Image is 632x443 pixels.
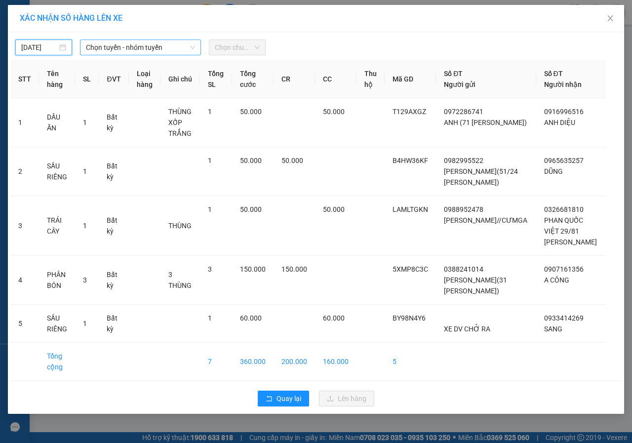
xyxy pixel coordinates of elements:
span: B4HW36KF [393,157,428,164]
span: 50.000 [240,157,262,164]
span: Số ĐT [544,70,563,78]
td: 360.000 [232,343,274,381]
td: Bất kỳ [99,256,128,305]
td: Bất kỳ [99,147,128,196]
th: SL [75,60,99,98]
td: DẦU ĂN [39,98,75,147]
th: ĐVT [99,60,128,98]
th: CC [315,60,356,98]
span: THÙNG [168,222,192,230]
span: 150.000 [240,265,266,273]
span: 0982995522 [444,157,483,164]
button: Close [596,5,624,33]
span: 0972286741 [444,108,483,116]
span: 50.000 [240,205,262,213]
td: TRÁI CÂY [39,196,75,256]
th: Tên hàng [39,60,75,98]
span: Chọn chuyến [215,40,260,55]
span: 1 [208,108,212,116]
th: Loại hàng [129,60,160,98]
td: 5 [385,343,436,381]
span: 1 [208,314,212,322]
td: 5 [10,305,39,343]
td: 3 [10,196,39,256]
span: XE DV CHỞ RA [444,325,490,333]
td: 1 [10,98,39,147]
span: CC : [93,70,107,80]
input: 13/09/2025 [21,42,57,53]
div: XE DV CHỞ RA [8,32,87,44]
span: 0907161356 [544,265,584,273]
span: A CÔNG [544,276,569,284]
span: BY98N4Y6 [393,314,426,322]
span: Nhận: [94,9,118,20]
span: BMT [23,44,54,61]
span: [PERSON_NAME](51/24 [PERSON_NAME]) [444,167,518,186]
td: SẦU RIÊNG [39,147,75,196]
span: Người gửi [444,81,475,88]
span: 1 [83,119,87,126]
div: BX Phía Bắc BMT [8,8,87,32]
td: Tổng cộng [39,343,75,381]
span: 0933414269 [544,314,584,322]
span: ANH DIỆU [544,119,575,126]
span: 150.000 [281,265,307,273]
span: LAMLTGKN [393,205,428,213]
div: SANG [94,32,195,44]
span: 50.000 [323,108,345,116]
div: VP [GEOGRAPHIC_DATA] [94,8,195,32]
td: 7 [200,343,232,381]
div: 60.000 [93,67,196,81]
span: 1 [83,222,87,230]
button: rollbackQuay lại [258,391,309,406]
th: CR [274,60,315,98]
span: XÁC NHẬN SỐ HÀNG LÊN XE [20,13,122,23]
span: [PERSON_NAME](31 [PERSON_NAME]) [444,276,507,295]
span: 3 [83,276,87,284]
td: Bất kỳ [99,98,128,147]
span: 0916996516 [544,108,584,116]
button: uploadLên hàng [319,391,374,406]
th: Mã GD [385,60,436,98]
span: ANH (71 [PERSON_NAME]) [444,119,527,126]
span: 1 [83,167,87,175]
span: rollback [266,395,273,403]
span: THÙNG XỐP TRẮNG [168,108,192,137]
span: DĐ: [8,49,23,60]
td: 160.000 [315,343,356,381]
td: 4 [10,256,39,305]
th: Thu hộ [356,60,385,98]
span: down [190,44,196,50]
span: SANG [544,325,562,333]
span: Chọn tuyến - nhóm tuyến [86,40,195,55]
span: 60.000 [240,314,262,322]
td: Bất kỳ [99,305,128,343]
td: Bất kỳ [99,196,128,256]
span: T129AXGZ [393,108,426,116]
span: 3 THÙNG [168,271,192,289]
td: SẦU RIÊNG [39,305,75,343]
span: 3 [208,265,212,273]
span: 0965635257 [544,157,584,164]
span: 50.000 [323,205,345,213]
td: 2 [10,147,39,196]
span: 1 [208,157,212,164]
span: Người nhận [544,81,582,88]
th: Tổng cước [232,60,274,98]
td: PHÂN BÓN [39,256,75,305]
span: PHAN QUỐC VIỆT 29/81 [PERSON_NAME] [544,216,597,246]
span: 5XMP8C3C [393,265,428,273]
th: Tổng SL [200,60,232,98]
span: 0988952478 [444,205,483,213]
span: DŨNG [544,167,563,175]
th: STT [10,60,39,98]
span: 50.000 [281,157,303,164]
span: Gửi: [8,9,24,20]
span: [PERSON_NAME]//CƯMGA [444,216,527,224]
span: 50.000 [240,108,262,116]
span: 0326681810 [544,205,584,213]
div: 0933414269 [94,44,195,58]
span: 1 [208,205,212,213]
span: close [606,14,614,22]
th: Ghi chú [160,60,200,98]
